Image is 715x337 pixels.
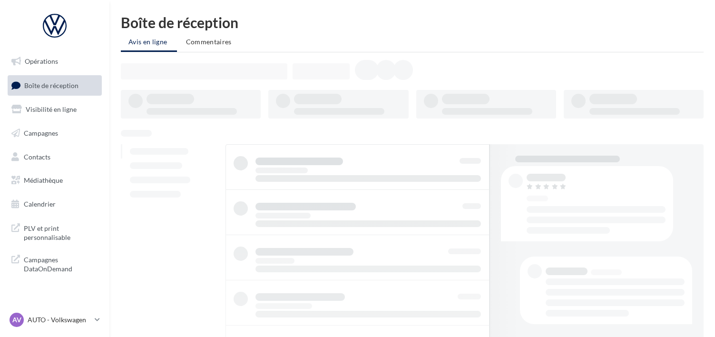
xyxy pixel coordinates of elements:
a: PLV et print personnalisable [6,218,104,246]
span: Médiathèque [24,176,63,184]
a: Boîte de réception [6,75,104,96]
span: Calendrier [24,200,56,208]
a: Visibilité en ligne [6,99,104,119]
span: Opérations [25,57,58,65]
a: Campagnes DataOnDemand [6,249,104,278]
span: Boîte de réception [24,81,78,89]
span: Contacts [24,152,50,160]
span: AV [12,315,21,325]
span: Visibilité en ligne [26,105,77,113]
span: PLV et print personnalisable [24,222,98,242]
a: Opérations [6,51,104,71]
p: AUTO - Volkswagen [28,315,91,325]
a: Campagnes [6,123,104,143]
a: Médiathèque [6,170,104,190]
a: Contacts [6,147,104,167]
a: AV AUTO - Volkswagen [8,311,102,329]
span: Campagnes DataOnDemand [24,253,98,274]
span: Campagnes [24,129,58,137]
a: Calendrier [6,194,104,214]
span: Commentaires [186,38,232,46]
div: Boîte de réception [121,15,704,30]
